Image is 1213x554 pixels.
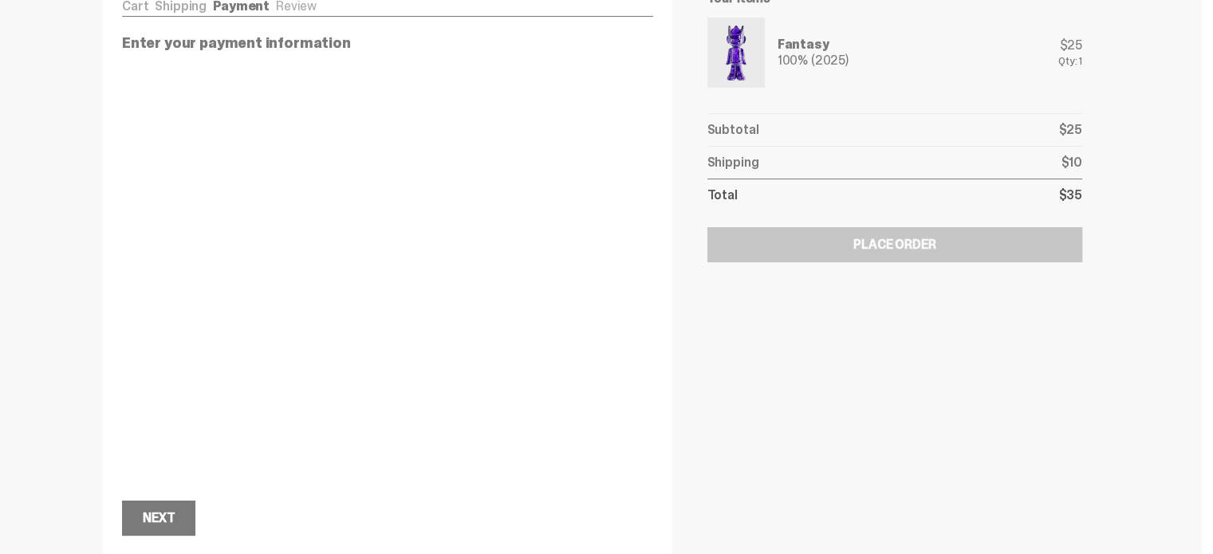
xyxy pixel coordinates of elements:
[707,156,759,169] p: Shipping
[707,124,759,136] p: Subtotal
[711,21,762,84] img: Yahoo-HG---1.png
[122,36,653,50] p: Enter your payment information
[853,238,935,251] div: Place Order
[707,189,738,202] p: Total
[1058,55,1082,66] div: Qty: 1
[122,501,195,536] button: Next
[1058,124,1082,136] p: $25
[1058,189,1082,202] p: $35
[707,227,1082,262] button: Place Order
[1058,39,1082,52] div: $25
[778,54,849,67] div: 100% (2025)
[119,60,656,491] iframe: Secure payment input frame
[778,38,849,51] div: Fantasy
[143,512,175,525] div: Next
[1061,156,1082,169] p: $10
